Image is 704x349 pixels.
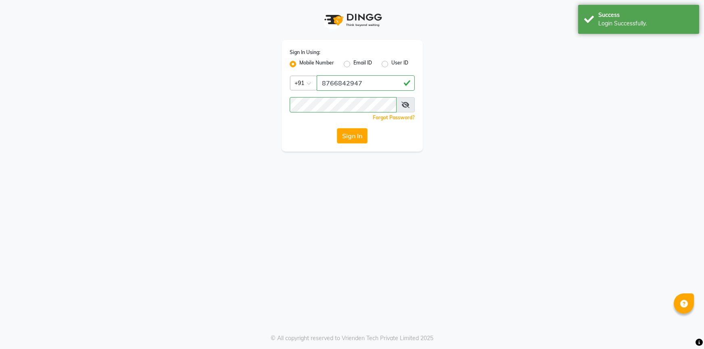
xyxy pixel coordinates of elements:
label: Sign In Using: [290,49,320,56]
iframe: chat widget [670,317,696,341]
label: User ID [391,59,408,69]
label: Mobile Number [299,59,334,69]
label: Email ID [353,59,372,69]
div: Success [598,11,693,19]
a: Forgot Password? [373,114,415,120]
div: Login Successfully. [598,19,693,28]
button: Sign In [337,128,368,143]
img: logo1.svg [320,8,384,32]
input: Username [290,97,397,112]
input: Username [317,75,415,91]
